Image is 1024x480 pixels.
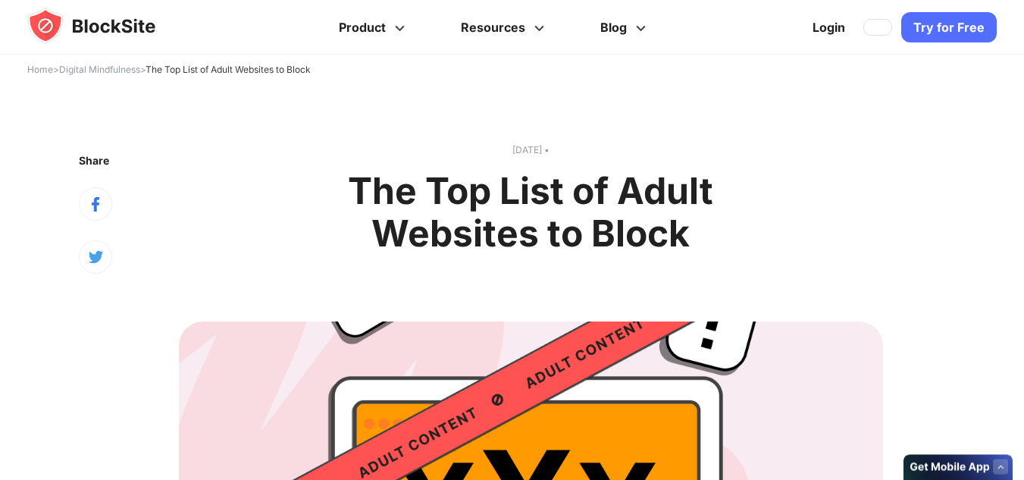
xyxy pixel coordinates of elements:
[284,170,777,255] h1: The Top List of Adult Websites to Block
[179,143,883,158] text: [DATE] •
[146,64,311,75] span: The Top List of Adult Websites to Block
[803,9,854,45] a: Login
[59,64,140,75] a: Digital Mindfulness
[27,8,185,44] img: blocksite-icon.5d769676.svg
[27,64,311,75] span: > >
[901,12,997,42] a: Try for Free
[79,154,109,167] text: Share
[27,64,53,75] a: Home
